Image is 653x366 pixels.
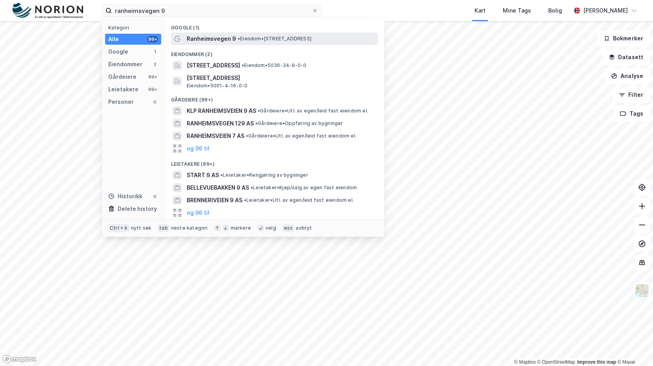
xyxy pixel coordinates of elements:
[187,83,247,89] span: Eiendom • 5001-4-16-0-0
[246,133,248,139] span: •
[108,224,129,232] div: Ctrl + k
[258,108,260,114] span: •
[13,3,83,19] img: norion-logo.80e7a08dc31c2e691866.png
[165,91,384,105] div: Gårdeiere (99+)
[583,6,628,15] div: [PERSON_NAME]
[187,61,240,70] span: [STREET_ADDRESS]
[165,18,384,33] div: Google (1)
[220,172,308,178] span: Leietaker • Rengjøring av bygninger
[602,49,650,65] button: Datasett
[108,34,119,44] div: Alle
[187,106,256,116] span: KLP RANHEIMSVEIEN 9 AS
[108,25,161,31] div: Kategori
[147,86,158,92] div: 99+
[152,99,158,105] div: 0
[108,47,128,56] div: Google
[614,328,653,366] div: Kontrollprogram for chat
[548,6,562,15] div: Bolig
[147,36,158,42] div: 99+
[108,85,138,94] div: Leietakere
[255,120,258,126] span: •
[147,74,158,80] div: 99+
[251,185,357,191] span: Leietaker • Kjøp/salg av egen fast eiendom
[475,6,486,15] div: Kart
[537,359,575,365] a: OpenStreetMap
[244,197,354,203] span: Leietaker • Utl. av egen/leid fast eiendom el.
[131,225,152,231] div: nytt søk
[108,192,142,201] div: Historikk
[296,225,312,231] div: avbryt
[187,34,236,43] span: Ranheimsvegen 9
[612,87,650,103] button: Filter
[171,225,208,231] div: neste kategori
[258,108,368,114] span: Gårdeiere • Utl. av egen/leid fast eiendom el.
[244,197,246,203] span: •
[255,120,343,127] span: Gårdeiere • Oppføring av bygninger
[118,204,157,214] div: Delete history
[220,172,223,178] span: •
[282,224,295,232] div: esc
[597,31,650,46] button: Bokmerker
[187,73,375,83] span: [STREET_ADDRESS]
[231,225,251,231] div: markere
[187,196,242,205] span: BRENNERIVEIEN 9 AS
[238,36,240,42] span: •
[514,359,536,365] a: Mapbox
[242,62,306,69] span: Eiendom • 5036-34-9-0-0
[108,72,136,82] div: Gårdeiere
[108,60,142,69] div: Eiendommer
[112,5,312,16] input: Søk på adresse, matrikkel, gårdeiere, leietakere eller personer
[246,133,357,139] span: Gårdeiere • Utl. av egen/leid fast eiendom el.
[238,36,311,42] span: Eiendom • [STREET_ADDRESS]
[152,193,158,199] div: 0
[604,68,650,84] button: Analyse
[152,61,158,67] div: 2
[158,224,169,232] div: tab
[242,62,244,68] span: •
[2,355,37,364] a: Mapbox homepage
[613,106,650,121] button: Tags
[187,208,209,217] button: og 96 til
[187,183,249,192] span: BELLEVUEBAKKEN 9 AS
[165,45,384,59] div: Eiendommer (2)
[187,170,219,180] span: START 9 AS
[577,359,616,365] a: Improve this map
[165,155,384,169] div: Leietakere (99+)
[251,185,253,190] span: •
[266,225,276,231] div: velg
[187,144,209,153] button: og 96 til
[635,283,649,298] img: Z
[503,6,531,15] div: Mine Tags
[152,49,158,55] div: 1
[614,328,653,366] iframe: Chat Widget
[187,119,254,128] span: RANHEIMSVEGEN 129 AS
[187,131,244,141] span: RANHEIMSVEIEN 7 AS
[108,97,134,107] div: Personer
